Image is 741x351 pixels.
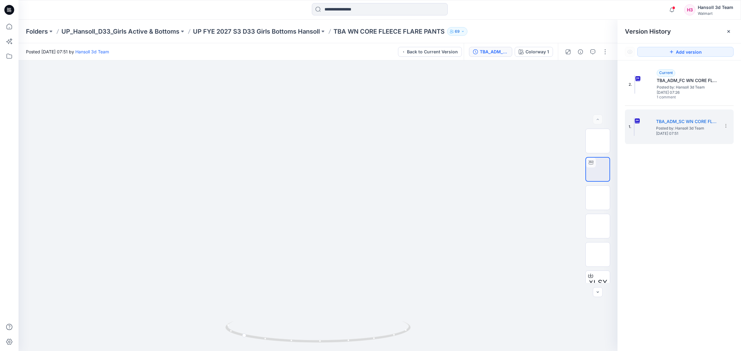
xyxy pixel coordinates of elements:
button: Colorway 1 [515,47,553,57]
span: Version History [625,28,671,35]
span: XLSX [588,277,607,288]
a: UP_Hansoll_D33_Girls Active & Bottoms [61,27,179,36]
span: 1 comment [657,95,700,100]
span: [DATE] 07:51 [656,131,718,136]
span: [DATE] 07:26 [657,90,718,95]
button: Show Hidden Versions [625,47,635,57]
p: TBA WN CORE FLEECE FLARE PANTS [333,27,445,36]
button: 69 [447,27,467,36]
h5: TBA_ADM_FC WN CORE FLEECE FLARE PANTS_ASTM [657,77,718,84]
button: Back to Current Version [398,47,462,57]
button: Close [726,29,731,34]
a: Hansoll 3d Team [75,49,109,54]
a: UP FYE 2027 S3 D33 Girls Bottoms Hansoll [193,27,320,36]
span: 2. [629,82,632,87]
button: Add version [637,47,734,57]
span: Current [659,70,673,75]
span: Posted by: Hansoll 3d Team [656,125,718,131]
div: Walmart [698,11,733,16]
div: Colorway 1 [525,48,549,55]
span: 1. [629,124,631,130]
span: Posted by: Hansoll 3d Team [657,84,718,90]
button: TBA_ADM_SC WN CORE FLEECE FLARE PANTS_ASTM [469,47,512,57]
div: TBA_ADM_SC WN CORE FLEECE FLARE PANTS_ASTM [480,48,508,55]
img: TBA_ADM_FC WN CORE FLEECE FLARE PANTS_ASTM [634,75,635,94]
p: 69 [455,28,460,35]
span: Posted [DATE] 07:51 by [26,48,109,55]
h5: TBA_ADM_SC WN CORE FLEECE FLARE PANTS_ASTM [656,118,718,125]
button: Details [576,47,585,57]
div: H3 [684,4,695,15]
a: Folders [26,27,48,36]
div: Hansoll 3d Team [698,4,733,11]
